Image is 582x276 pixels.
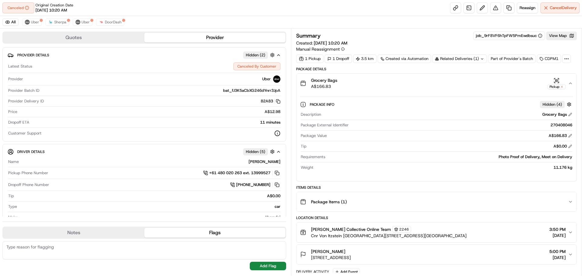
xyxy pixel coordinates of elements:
[48,20,53,25] img: sherpa_logo.png
[301,165,313,170] span: Weight
[476,33,542,38] button: job_9rF8VF6hTpFW5PmEwdbsuc
[203,170,280,176] button: +61 480 020 263 ext. 13999527
[73,18,92,26] button: Uber
[547,84,566,89] div: Pickup
[546,32,577,40] button: View Map
[8,182,49,188] span: Dropoff Phone Number
[49,85,100,96] a: 💻API Documentation
[301,122,349,128] span: Package External Identifier
[8,76,23,82] span: Provider
[378,55,431,63] a: Created via Automation
[301,154,325,160] span: Requirements
[246,52,265,58] span: Hidden ( 2 )
[60,103,73,107] span: Pylon
[8,50,281,60] button: Provider DetailsHidden (2)
[144,33,286,42] button: Provider
[209,170,270,176] span: +61 480 020 263 ext. 13999527
[537,55,561,63] div: CDPM1
[2,18,18,26] button: All
[549,254,566,261] span: [DATE]
[296,269,329,274] div: Delivery Activity
[549,248,566,254] span: 5:00 PM
[540,101,573,108] button: Hidden (4)
[82,20,90,25] span: Uber
[296,33,321,38] h3: Summary
[31,20,39,25] span: Uber
[296,74,577,93] button: Grocery BagsA$166.83Pickup
[554,144,572,149] div: A$0.00
[547,78,566,89] button: Pickup
[35,8,67,13] span: [DATE] 10:20 AM
[296,185,577,190] div: Items Details
[296,222,577,242] button: [PERSON_NAME] Collective Online Team2246Cnr Von Itzstein [GEOGRAPHIC_DATA][STREET_ADDRESS][GEOGRA...
[35,3,73,8] span: Original Creation Date
[3,33,144,42] button: Quotes
[314,40,347,46] span: [DATE] 10:20 AM
[21,64,77,69] div: We're available if you need us!
[20,214,280,220] div: Hyundai
[32,120,280,125] div: 11 minutes
[549,133,572,138] div: A$166.83
[6,6,18,18] img: Nash
[311,248,345,254] span: [PERSON_NAME]
[301,144,306,149] span: Tip
[45,18,69,26] button: Sherpa
[21,159,280,165] div: [PERSON_NAME]
[8,204,17,209] span: Type
[353,55,376,63] div: 3.5 km
[540,2,580,13] button: CancelDelivery
[17,53,49,58] span: Provider Details
[54,20,66,25] span: Sherpa
[6,24,110,34] p: Welcome 👋
[8,120,29,125] span: Dropoff ETA
[296,46,340,52] span: Manual Reassignment
[550,5,577,11] span: Cancel Delivery
[351,122,572,128] div: 270408046
[103,60,110,67] button: Start new chat
[6,88,11,93] div: 📗
[311,226,391,232] span: [PERSON_NAME] Collective Online Team
[246,149,265,155] span: Hidden ( 5 )
[296,245,577,264] button: [PERSON_NAME][STREET_ADDRESS]5:00 PM[DATE]
[520,5,535,11] span: Reassign
[8,98,44,104] span: Provider Delivery ID
[325,55,352,63] div: 1 Dropoff
[261,98,280,104] button: 82A83
[4,85,49,96] a: 📗Knowledge Base
[8,64,32,69] span: Latest Status
[310,102,336,107] span: Package Info
[296,192,577,211] button: Package Items (1)
[301,112,321,117] span: Description
[57,88,97,94] span: API Documentation
[296,93,577,181] div: Grocery BagsA$166.83Pickup
[12,88,46,94] span: Knowledge Base
[311,83,337,89] span: A$166.83
[243,51,276,59] button: Hidden (2)
[16,39,109,45] input: Got a question? Start typing here...
[2,2,34,13] button: Canceled
[549,232,566,238] span: [DATE]
[17,149,45,154] span: Driver Details
[301,133,327,138] span: Package Value
[311,233,467,239] span: Cnr Von Itzstein [GEOGRAPHIC_DATA][STREET_ADDRESS][GEOGRAPHIC_DATA]
[262,76,271,82] span: Uber
[8,109,17,115] span: Price
[21,58,99,64] div: Start new chat
[316,165,572,170] div: 11.176 kg
[16,193,280,199] div: A$0.00
[250,262,286,270] button: Add Flag
[296,67,577,71] div: Package Details
[432,55,487,63] div: Related Deliveries (1)
[51,88,56,93] div: 💻
[399,227,409,232] span: 2246
[328,154,572,160] div: Photo Proof of Delivery, Meet on Delivery
[96,18,124,26] button: DoorDash
[8,214,18,220] span: Make
[311,199,347,205] span: Package Items ( 1 )
[236,182,270,188] span: [PHONE_NUMBER]
[3,228,144,238] button: Notes
[273,75,280,83] img: uber-new-logo.jpeg
[265,109,280,115] span: A$12.98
